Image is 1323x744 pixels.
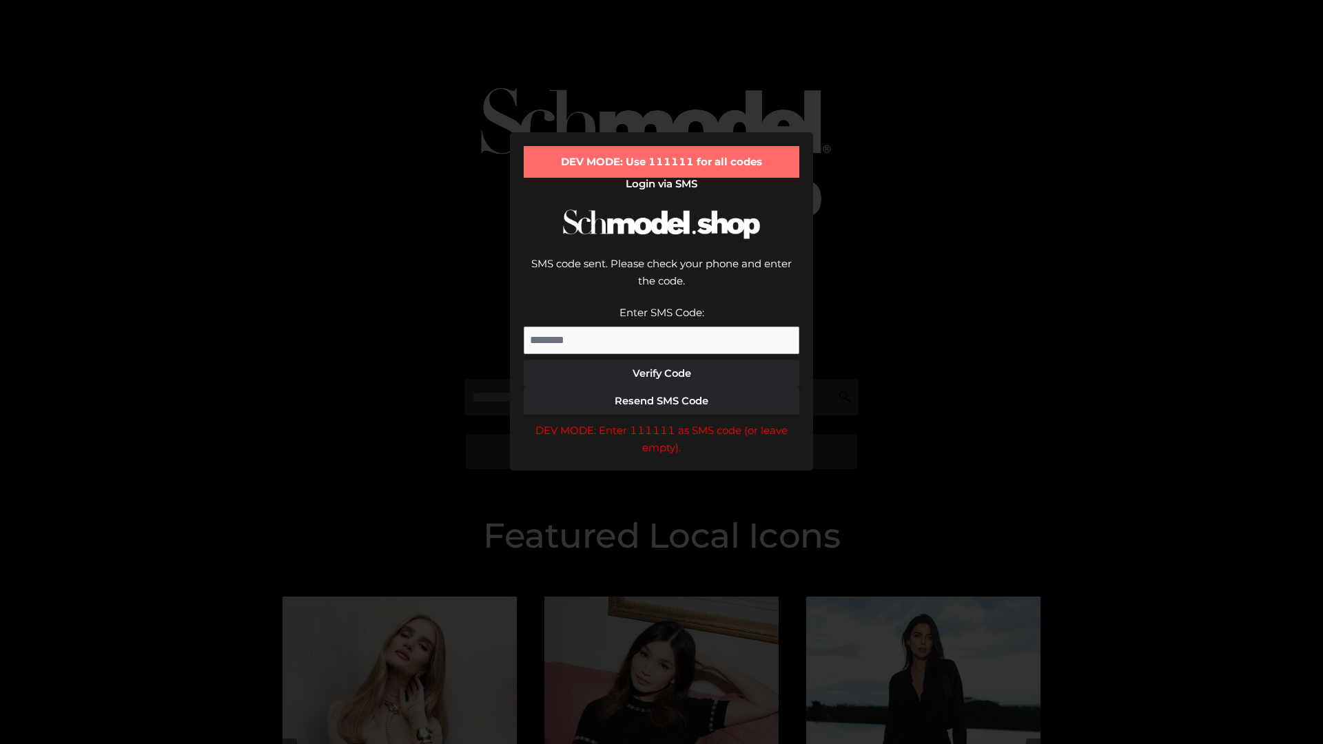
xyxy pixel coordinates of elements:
[524,422,799,457] div: DEV MODE: Enter 111111 as SMS code (or leave empty).
[524,146,799,178] div: DEV MODE: Use 111111 for all codes
[619,306,704,319] label: Enter SMS Code:
[524,255,799,304] div: SMS code sent. Please check your phone and enter the code.
[524,178,799,190] h2: Login via SMS
[524,387,799,415] button: Resend SMS Code
[558,197,765,251] img: Schmodel Logo
[524,360,799,387] button: Verify Code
